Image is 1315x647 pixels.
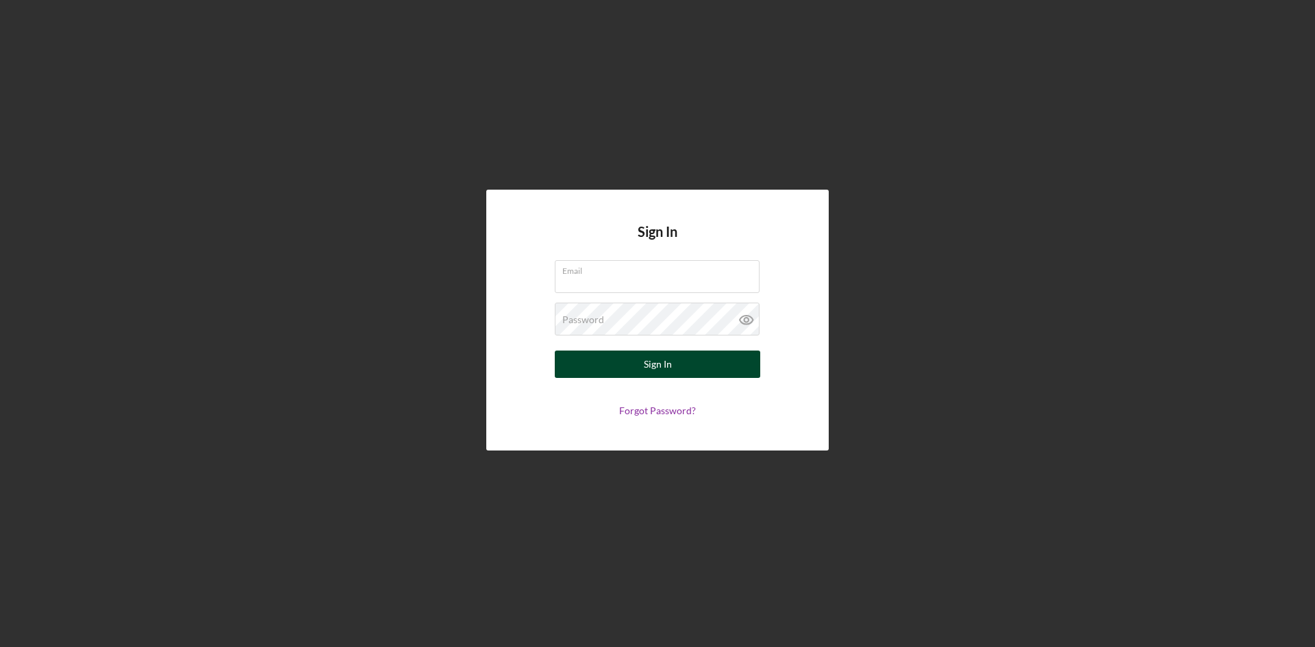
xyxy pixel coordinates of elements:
[562,314,604,325] label: Password
[638,224,677,260] h4: Sign In
[562,261,760,276] label: Email
[555,351,760,378] button: Sign In
[644,351,672,378] div: Sign In
[619,405,696,416] a: Forgot Password?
